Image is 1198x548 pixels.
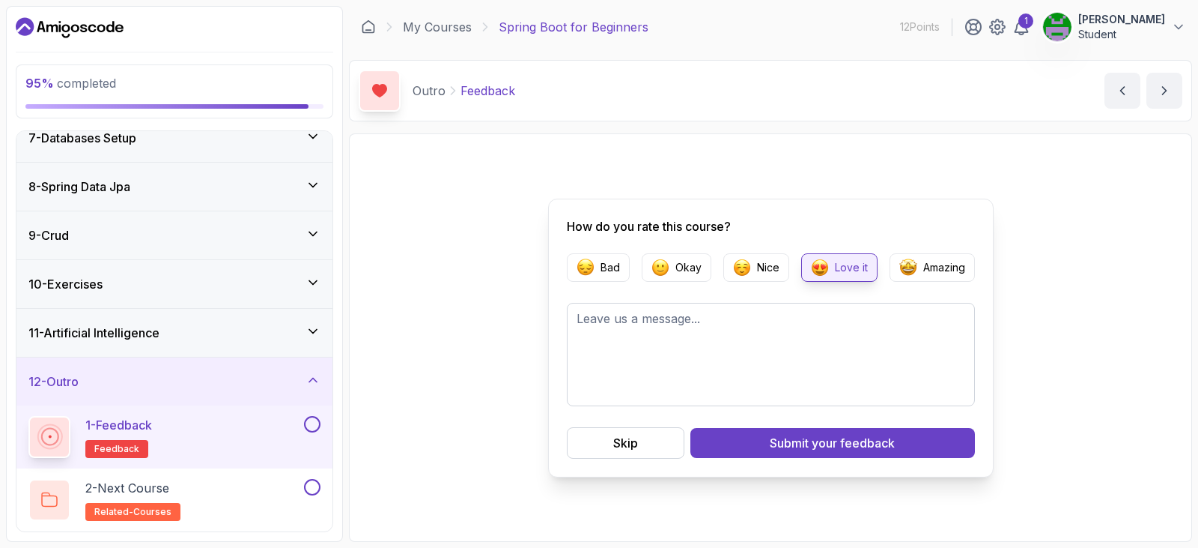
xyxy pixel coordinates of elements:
[25,76,116,91] span: completed
[811,259,829,277] img: Feedback Emojie
[28,416,320,458] button: 1-Feedbackfeedback
[890,253,975,282] button: Feedback EmojieAmazing
[1078,12,1165,27] p: [PERSON_NAME]
[28,373,79,391] h3: 12 - Outro
[801,253,878,282] button: Feedback EmojieLove it
[733,259,751,277] img: Feedback Emojie
[577,259,595,277] img: Feedback Emojie
[16,211,332,259] button: 9-Crud
[16,114,332,162] button: 7-Databases Setup
[567,253,630,282] button: Feedback EmojieBad
[1018,13,1033,28] div: 1
[757,260,779,275] p: Nice
[899,259,917,277] img: Feedback Emojie
[567,427,684,459] button: Skip
[16,358,332,406] button: 12-Outro
[94,506,171,518] span: related-courses
[1078,27,1165,42] p: Student
[28,129,136,147] h3: 7 - Databases Setup
[1043,13,1071,41] img: user profile image
[613,434,638,452] div: Skip
[900,19,940,34] p: 12 Points
[413,82,446,100] p: Outro
[651,259,669,277] img: Feedback Emojie
[770,434,895,452] div: Submit
[567,217,975,235] p: How do you rate this course?
[460,82,515,100] p: Feedback
[1012,18,1030,36] a: 1
[499,18,648,36] p: Spring Boot for Beginners
[923,260,965,275] p: Amazing
[642,253,711,282] button: Feedback EmojieOkay
[28,178,130,196] h3: 8 - Spring Data Jpa
[28,226,69,244] h3: 9 - Crud
[28,324,159,342] h3: 11 - Artificial Intelligence
[835,260,868,275] p: Love it
[28,479,320,521] button: 2-Next Courserelated-courses
[16,260,332,308] button: 10-Exercises
[1146,73,1182,109] button: next content
[16,163,332,211] button: 8-Spring Data Jpa
[361,19,376,34] a: Dashboard
[85,416,152,434] p: 1 - Feedback
[1104,73,1140,109] button: previous content
[85,479,169,497] p: 2 - Next Course
[600,260,620,275] p: Bad
[723,253,789,282] button: Feedback EmojieNice
[690,428,975,458] button: Submit your feedback
[94,443,139,455] span: feedback
[25,76,54,91] span: 95 %
[675,260,702,275] p: Okay
[1042,12,1186,42] button: user profile image[PERSON_NAME]Student
[16,16,124,40] a: Dashboard
[403,18,472,36] a: My Courses
[28,275,103,293] h3: 10 - Exercises
[812,434,895,452] span: your feedback
[16,309,332,357] button: 11-Artificial Intelligence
